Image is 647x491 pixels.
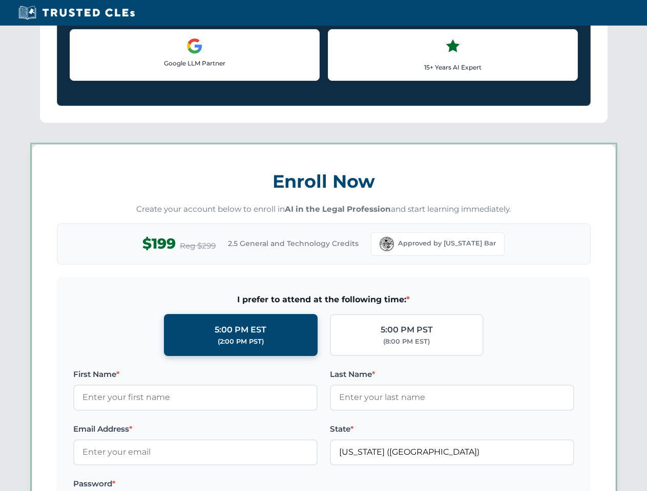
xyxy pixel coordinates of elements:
input: Florida (FL) [330,439,574,465]
input: Enter your first name [73,385,318,410]
span: Approved by [US_STATE] Bar [398,238,496,249]
label: Last Name [330,368,574,381]
p: Create your account below to enroll in and start learning immediately. [57,204,591,215]
div: 5:00 PM EST [215,323,266,337]
div: (2:00 PM PST) [218,337,264,347]
div: 5:00 PM PST [381,323,433,337]
label: Password [73,478,318,490]
img: Trusted CLEs [15,5,138,20]
img: Florida Bar [380,237,394,251]
span: Reg $299 [180,240,216,252]
img: Google [186,38,203,54]
label: Email Address [73,423,318,435]
p: 15+ Years AI Expert [337,62,569,72]
h3: Enroll Now [57,165,591,197]
input: Enter your last name [330,385,574,410]
span: 2.5 General and Technology Credits [228,238,359,249]
div: (8:00 PM EST) [383,337,430,347]
label: First Name [73,368,318,381]
strong: AI in the Legal Profession [285,204,391,214]
input: Enter your email [73,439,318,465]
label: State [330,423,574,435]
span: $199 [142,232,176,255]
span: I prefer to attend at the following time: [73,293,574,306]
p: Google LLM Partner [78,58,311,68]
